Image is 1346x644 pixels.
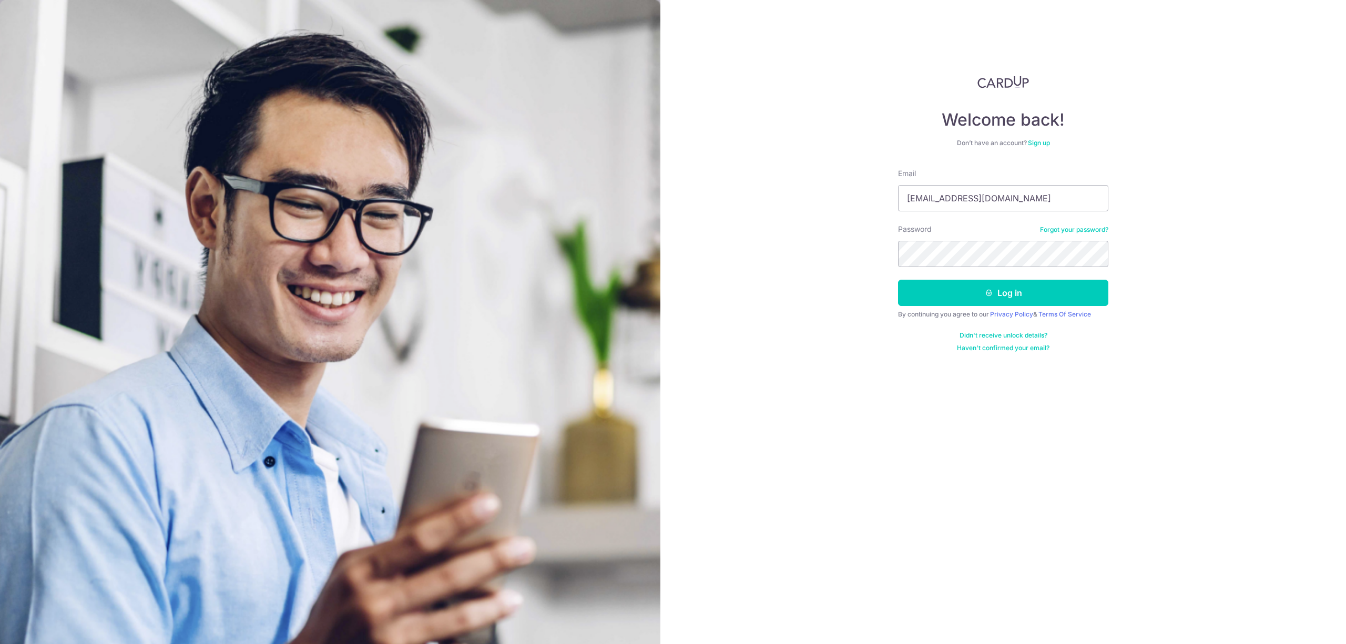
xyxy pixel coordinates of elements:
a: Forgot your password? [1040,226,1108,234]
div: Don’t have an account? [898,139,1108,147]
a: Privacy Policy [990,310,1033,318]
img: CardUp Logo [977,76,1029,88]
label: Email [898,168,916,179]
input: Enter your Email [898,185,1108,211]
div: By continuing you agree to our & [898,310,1108,319]
h4: Welcome back! [898,109,1108,130]
a: Haven't confirmed your email? [957,344,1049,352]
button: Log in [898,280,1108,306]
a: Sign up [1028,139,1050,147]
label: Password [898,224,932,234]
a: Terms Of Service [1038,310,1091,318]
a: Didn't receive unlock details? [960,331,1047,340]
